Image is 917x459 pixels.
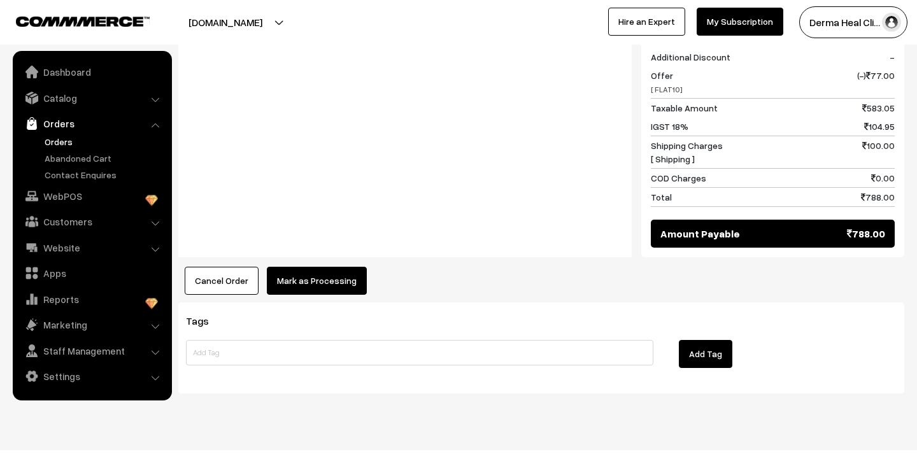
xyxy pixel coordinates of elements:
a: Contact Enquires [41,168,167,181]
button: Mark as Processing [267,267,367,295]
a: Catalog [16,87,167,109]
a: Reports [16,288,167,311]
span: 788.00 [847,226,885,241]
a: Marketing [16,313,167,336]
a: My Subscription [697,8,783,36]
a: Abandoned Cart [41,152,167,165]
button: Cancel Order [185,267,259,295]
span: 788.00 [861,190,895,204]
a: Orders [41,135,167,148]
span: Offer [651,69,683,95]
input: Add Tag [186,340,653,365]
a: Website [16,236,167,259]
span: (-) 77.00 [857,69,895,95]
span: 100.00 [862,139,895,166]
span: 0.00 [871,171,895,185]
a: Settings [16,365,167,388]
span: IGST 18% [651,120,688,133]
a: Apps [16,262,167,285]
a: Customers [16,210,167,233]
span: Amount Payable [660,226,740,241]
a: Hire an Expert [608,8,685,36]
span: 104.95 [864,120,895,133]
span: Tags [186,314,224,327]
a: Dashboard [16,60,167,83]
span: Total [651,190,672,204]
button: [DOMAIN_NAME] [144,6,307,38]
span: Shipping Charges [ Shipping ] [651,139,723,166]
span: 583.05 [862,101,895,115]
button: Add Tag [679,340,732,368]
span: - [890,50,895,64]
span: Taxable Amount [651,101,718,115]
span: [ FLAT10] [651,85,683,94]
a: COMMMERCE [16,13,127,28]
a: Staff Management [16,339,167,362]
img: user [882,13,901,32]
button: Derma Heal Cli… [799,6,907,38]
a: WebPOS [16,185,167,208]
a: Orders [16,112,167,135]
span: COD Charges [651,171,706,185]
img: COMMMERCE [16,17,150,26]
span: Additional Discount [651,50,730,64]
